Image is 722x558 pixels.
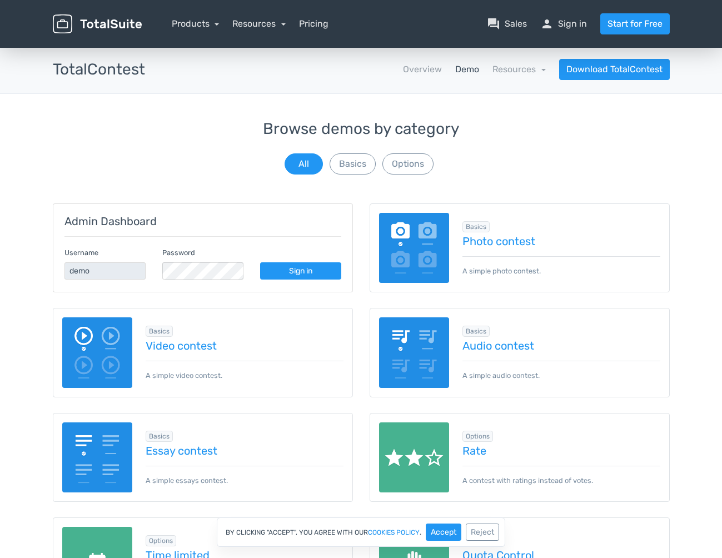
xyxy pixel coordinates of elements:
[462,466,660,486] p: A contest with ratings instead of votes.
[379,213,450,283] img: image-poll.png.webp
[64,215,341,227] h5: Admin Dashboard
[53,61,145,78] h3: TotalContest
[162,247,195,258] label: Password
[146,340,343,352] a: Video contest
[53,121,670,138] h3: Browse demos by category
[285,153,323,175] button: All
[466,524,499,541] button: Reject
[172,18,220,29] a: Products
[455,63,479,76] a: Demo
[299,17,328,31] a: Pricing
[64,247,98,258] label: Username
[487,17,500,31] span: question_answer
[379,422,450,493] img: rate.png.webp
[487,17,527,31] a: question_answerSales
[146,431,173,442] span: Browse all in Basics
[462,445,660,457] a: Rate
[62,317,133,388] img: video-poll.png.webp
[462,326,490,337] span: Browse all in Basics
[232,18,286,29] a: Resources
[600,13,670,34] a: Start for Free
[462,235,660,247] a: Photo contest
[403,63,442,76] a: Overview
[146,326,173,337] span: Browse all in Basics
[426,524,461,541] button: Accept
[217,517,505,547] div: By clicking "Accept", you agree with our .
[260,262,341,280] a: Sign in
[146,445,343,457] a: Essay contest
[146,466,343,486] p: A simple essays contest.
[368,529,420,536] a: cookies policy
[462,361,660,381] p: A simple audio contest.
[382,153,434,175] button: Options
[330,153,376,175] button: Basics
[62,422,133,493] img: essay-contest.png.webp
[540,17,554,31] span: person
[462,221,490,232] span: Browse all in Basics
[379,317,450,388] img: audio-poll.png.webp
[462,340,660,352] a: Audio contest
[492,64,546,74] a: Resources
[53,14,142,34] img: TotalSuite for WordPress
[462,256,660,276] p: A simple photo contest.
[462,431,493,442] span: Browse all in Options
[146,361,343,381] p: A simple video contest.
[540,17,587,31] a: personSign in
[559,59,670,80] a: Download TotalContest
